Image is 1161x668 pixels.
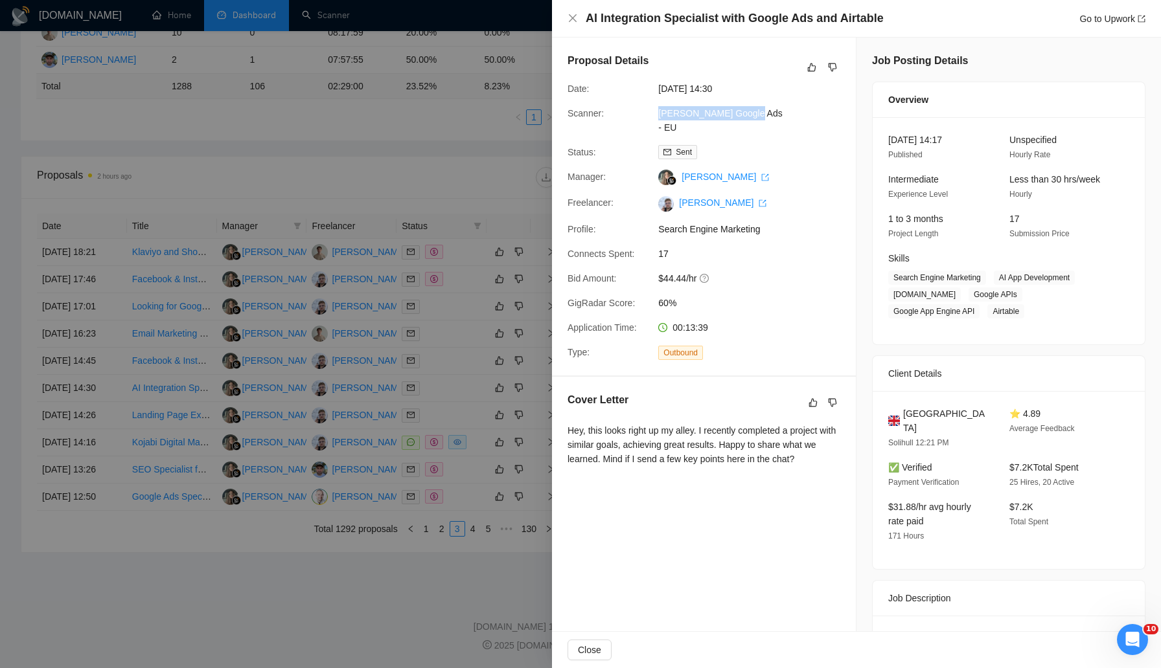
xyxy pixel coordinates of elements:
button: like [804,60,820,75]
span: 10 [1144,624,1158,634]
img: gigradar-bm.png [667,176,676,185]
span: Manager: [568,172,606,182]
a: [PERSON_NAME] Google Ads - EU [658,108,782,133]
span: Hourly [1009,190,1032,199]
span: Google APIs [969,287,1022,302]
span: export [759,199,766,207]
span: [GEOGRAPHIC_DATA] [903,406,989,435]
span: Type: [568,347,590,357]
div: Job Description [888,581,1129,616]
img: c1AccpU0r5eTAMyEJsuISipwjq7qb2Kar6-KqnmSvKGuvk5qEoKhuKfg-uT9402ECS [658,196,674,212]
iframe: Intercom live chat [1117,624,1148,655]
img: 🇬🇧 [888,414,900,428]
span: [DATE] 14:30 [658,82,853,96]
span: Skills [888,253,910,263]
span: 17 [658,247,853,261]
span: Intermediate [888,174,939,184]
span: dislike [828,397,837,408]
span: Date: [568,83,589,94]
button: Close [568,640,612,660]
span: Published [888,150,923,159]
span: AI App Development [994,271,1075,285]
span: Solihull 12:21 PM [888,438,948,447]
span: GigRadar Score: [568,298,635,308]
span: Google App Engine API [888,304,980,318]
a: [PERSON_NAME] export [679,197,766,208]
span: Scanner: [568,108,604,118]
span: Application Time: [568,322,637,333]
div: Hey, this looks right up my alley. I recently completed a project with similar goals, achieving g... [568,423,840,466]
span: 60% [658,296,853,310]
span: export [761,173,769,181]
span: mail [663,148,671,156]
span: clock-circle [658,323,667,332]
span: Profile: [568,224,596,234]
span: Search Engine Marketing [888,271,986,285]
span: like [809,397,818,408]
a: Go to Upworkexport [1079,14,1145,24]
span: Freelancer: [568,197,614,208]
span: 25 Hires, 20 Active [1009,478,1074,487]
span: Overview [888,93,928,107]
span: Less than 30 hrs/week [1009,174,1100,184]
span: [DOMAIN_NAME] [888,287,961,302]
span: Search Engine Marketing [658,222,853,236]
span: Total Spent [1009,517,1048,526]
span: like [807,62,816,72]
span: Sent [676,148,692,157]
span: close [568,13,578,23]
span: Close [578,643,601,657]
span: $7.2K Total Spent [1009,462,1079,473]
span: Connects Spent: [568,249,635,259]
div: Client Details [888,356,1129,391]
span: 171 Hours [888,531,924,540]
span: $44.44/hr [658,271,853,285]
span: Outbound [658,346,703,360]
span: Airtable [987,304,1024,318]
span: Hourly Rate [1009,150,1050,159]
span: dislike [828,62,837,72]
span: $7.2K [1009,502,1033,512]
h4: AI Integration Specialist with Google Ads and Airtable [586,10,884,27]
span: Unspecified [1009,135,1057,145]
span: ✅ Verified [888,462,932,473]
h5: Proposal Details [568,53,649,69]
span: Bid Amount: [568,273,617,284]
h5: Job Posting Details [872,53,968,69]
button: dislike [825,395,840,410]
span: [DATE] 14:17 [888,135,942,145]
span: Status: [568,147,596,157]
a: [PERSON_NAME] export [682,172,769,182]
span: Submission Price [1009,229,1070,238]
span: 17 [1009,214,1020,224]
span: ⭐ 4.89 [1009,408,1040,419]
h5: Cover Letter [568,392,628,408]
span: export [1138,15,1145,23]
span: Payment Verification [888,478,959,487]
span: 1 to 3 months [888,214,943,224]
span: Experience Level [888,190,948,199]
span: Project Length [888,229,938,238]
button: Close [568,13,578,24]
span: 00:13:39 [672,322,708,333]
button: dislike [825,60,840,75]
span: $31.88/hr avg hourly rate paid [888,502,971,526]
span: Average Feedback [1009,424,1075,433]
span: question-circle [700,273,710,284]
button: like [805,395,821,410]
